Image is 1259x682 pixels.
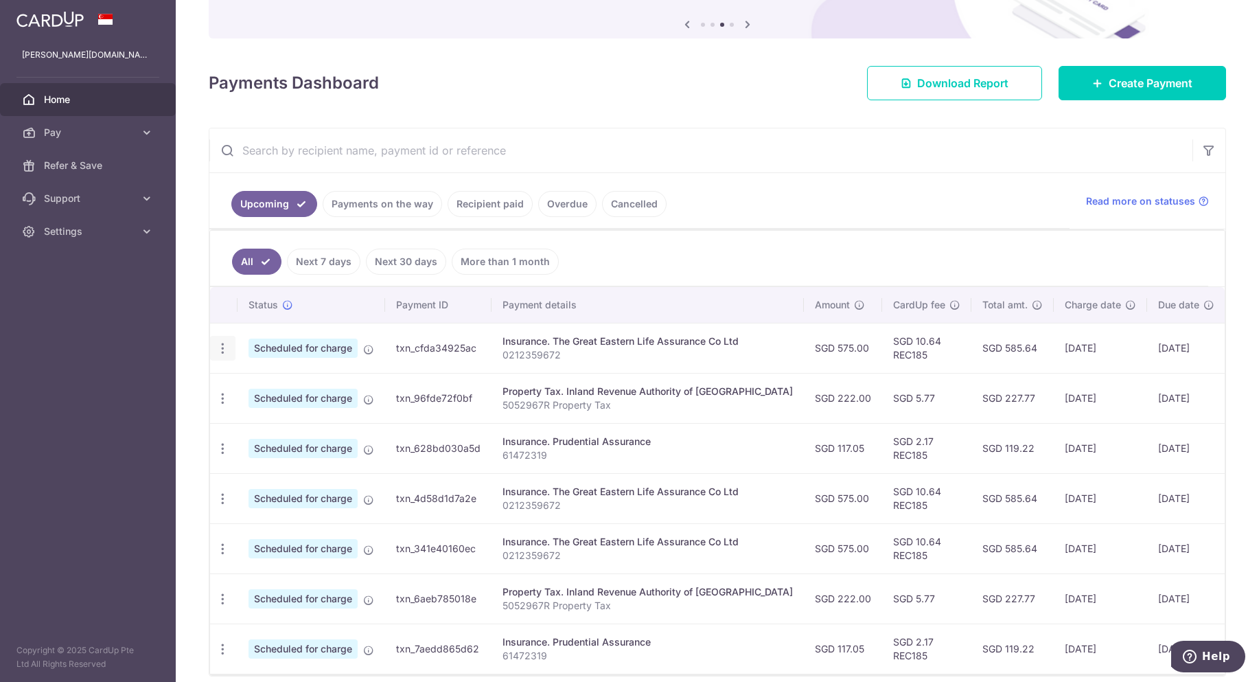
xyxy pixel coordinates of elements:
td: SGD 585.64 [971,473,1054,523]
span: Scheduled for charge [249,339,358,358]
td: SGD 119.22 [971,423,1054,473]
td: txn_341e40160ec [385,523,492,573]
p: 5052967R Property Tax [503,398,793,412]
span: Create Payment [1109,75,1192,91]
td: txn_628bd030a5d [385,423,492,473]
span: Home [44,93,135,106]
span: Refer & Save [44,159,135,172]
td: SGD 10.64 REC185 [882,523,971,573]
span: Total amt. [982,298,1028,312]
td: [DATE] [1054,624,1147,674]
a: Read more on statuses [1086,194,1209,208]
a: Payments on the way [323,191,442,217]
span: Scheduled for charge [249,389,358,408]
td: SGD 117.05 [804,624,882,674]
p: 0212359672 [503,499,793,512]
td: [DATE] [1147,373,1225,423]
img: CardUp [16,11,84,27]
span: Charge date [1065,298,1121,312]
td: SGD 585.64 [971,523,1054,573]
p: 0212359672 [503,549,793,562]
a: All [232,249,281,275]
span: Download Report [917,75,1008,91]
div: Property Tax. Inland Revenue Authority of [GEOGRAPHIC_DATA] [503,385,793,398]
span: Settings [44,225,135,238]
span: Due date [1158,298,1199,312]
a: Cancelled [602,191,667,217]
p: 61472319 [503,448,793,462]
td: SGD 119.22 [971,624,1054,674]
p: [PERSON_NAME][DOMAIN_NAME][EMAIL_ADDRESS][DOMAIN_NAME] [22,48,154,62]
td: [DATE] [1054,323,1147,373]
div: Insurance. Prudential Assurance [503,435,793,448]
span: Pay [44,126,135,139]
td: [DATE] [1054,473,1147,523]
td: SGD 575.00 [804,523,882,573]
td: [DATE] [1147,523,1225,573]
th: Payment details [492,287,804,323]
span: Scheduled for charge [249,639,358,659]
td: [DATE] [1147,323,1225,373]
td: [DATE] [1147,423,1225,473]
a: Next 30 days [366,249,446,275]
a: Recipient paid [448,191,533,217]
td: SGD 227.77 [971,373,1054,423]
td: [DATE] [1147,473,1225,523]
span: Scheduled for charge [249,489,358,508]
td: [DATE] [1054,523,1147,573]
span: Support [44,192,135,205]
a: Overdue [538,191,597,217]
a: Create Payment [1059,66,1226,100]
td: [DATE] [1054,373,1147,423]
td: SGD 10.64 REC185 [882,323,971,373]
td: SGD 10.64 REC185 [882,473,971,523]
p: 0212359672 [503,348,793,362]
td: SGD 585.64 [971,323,1054,373]
th: Payment ID [385,287,492,323]
td: SGD 117.05 [804,423,882,473]
td: SGD 575.00 [804,323,882,373]
span: Scheduled for charge [249,439,358,458]
p: 5052967R Property Tax [503,599,793,613]
input: Search by recipient name, payment id or reference [209,128,1192,172]
td: SGD 222.00 [804,573,882,624]
p: 61472319 [503,649,793,663]
a: More than 1 month [452,249,559,275]
div: Insurance. The Great Eastern Life Assurance Co Ltd [503,485,793,499]
td: txn_7aedd865d62 [385,624,492,674]
td: txn_4d58d1d7a2e [385,473,492,523]
td: SGD 227.77 [971,573,1054,624]
td: SGD 2.17 REC185 [882,624,971,674]
span: Scheduled for charge [249,539,358,558]
span: Read more on statuses [1086,194,1195,208]
td: txn_96fde72f0bf [385,373,492,423]
td: [DATE] [1147,624,1225,674]
div: Property Tax. Inland Revenue Authority of [GEOGRAPHIC_DATA] [503,585,793,599]
iframe: Opens a widget where you can find more information [1171,641,1245,675]
a: Upcoming [231,191,317,217]
td: [DATE] [1054,423,1147,473]
a: Download Report [867,66,1042,100]
div: Insurance. The Great Eastern Life Assurance Co Ltd [503,535,793,549]
a: Next 7 days [287,249,360,275]
td: [DATE] [1147,573,1225,624]
h4: Payments Dashboard [209,71,379,95]
td: SGD 5.77 [882,573,971,624]
td: SGD 575.00 [804,473,882,523]
span: Amount [815,298,850,312]
span: Status [249,298,278,312]
td: SGD 2.17 REC185 [882,423,971,473]
div: Insurance. The Great Eastern Life Assurance Co Ltd [503,334,793,348]
td: SGD 5.77 [882,373,971,423]
span: Scheduled for charge [249,589,358,609]
td: txn_cfda34925ac [385,323,492,373]
td: [DATE] [1054,573,1147,624]
td: txn_6aeb785018e [385,573,492,624]
td: SGD 222.00 [804,373,882,423]
div: Insurance. Prudential Assurance [503,635,793,649]
span: CardUp fee [893,298,945,312]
